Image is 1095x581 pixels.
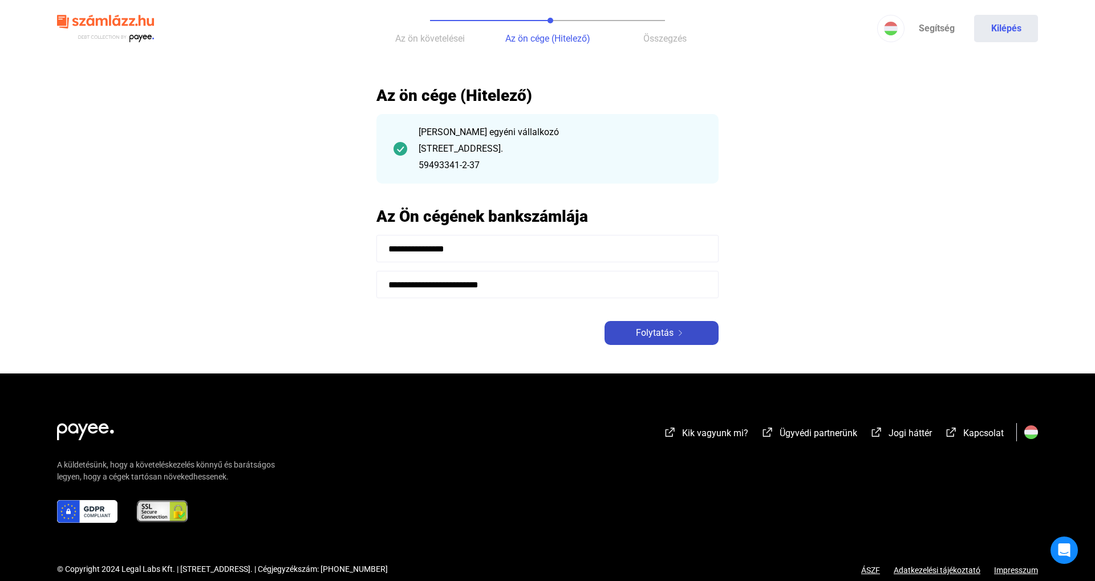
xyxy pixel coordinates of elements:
[880,566,994,575] a: Adatkezelési tájékoztató
[674,330,687,336] img: arrow-right-white
[376,206,719,226] h2: Az Ön cégének bankszámlája
[419,159,701,172] div: 59493341-2-37
[1024,425,1038,439] img: HU.svg
[870,429,932,440] a: external-link-whiteJogi háttér
[505,33,590,44] span: Az ön cége (Hitelező)
[889,428,932,438] span: Jogi háttér
[57,563,388,575] div: © Copyright 2024 Legal Labs Kft. | [STREET_ADDRESS]. | Cégjegyzékszám: [PHONE_NUMBER]
[663,429,748,440] a: external-link-whiteKik vagyunk mi?
[605,321,719,345] button: Folytatásarrow-right-white
[57,417,114,440] img: white-payee-white-dot.svg
[994,566,1038,575] a: Impresszum
[136,500,189,523] img: ssl
[57,10,154,47] img: szamlazzhu-logo
[394,142,407,156] img: checkmark-darker-green-circle
[636,326,674,340] span: Folytatás
[395,33,465,44] span: Az ön követelései
[963,428,1004,438] span: Kapcsolat
[944,429,1004,440] a: external-link-whiteKapcsolat
[861,566,880,575] a: ÁSZF
[57,500,117,523] img: gdpr
[944,426,958,438] img: external-link-white
[1051,537,1078,564] div: Open Intercom Messenger
[905,15,968,42] a: Segítség
[761,426,774,438] img: external-link-white
[974,15,1038,42] button: Kilépés
[419,142,701,156] div: [STREET_ADDRESS].
[376,86,719,105] h2: Az ön cége (Hitelező)
[877,15,905,42] button: HU
[419,125,701,139] div: [PERSON_NAME] egyéni vállalkozó
[682,428,748,438] span: Kik vagyunk mi?
[643,33,687,44] span: Összegzés
[870,426,883,438] img: external-link-white
[780,428,857,438] span: Ügyvédi partnerünk
[663,426,677,438] img: external-link-white
[884,22,898,35] img: HU
[761,429,857,440] a: external-link-whiteÜgyvédi partnerünk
